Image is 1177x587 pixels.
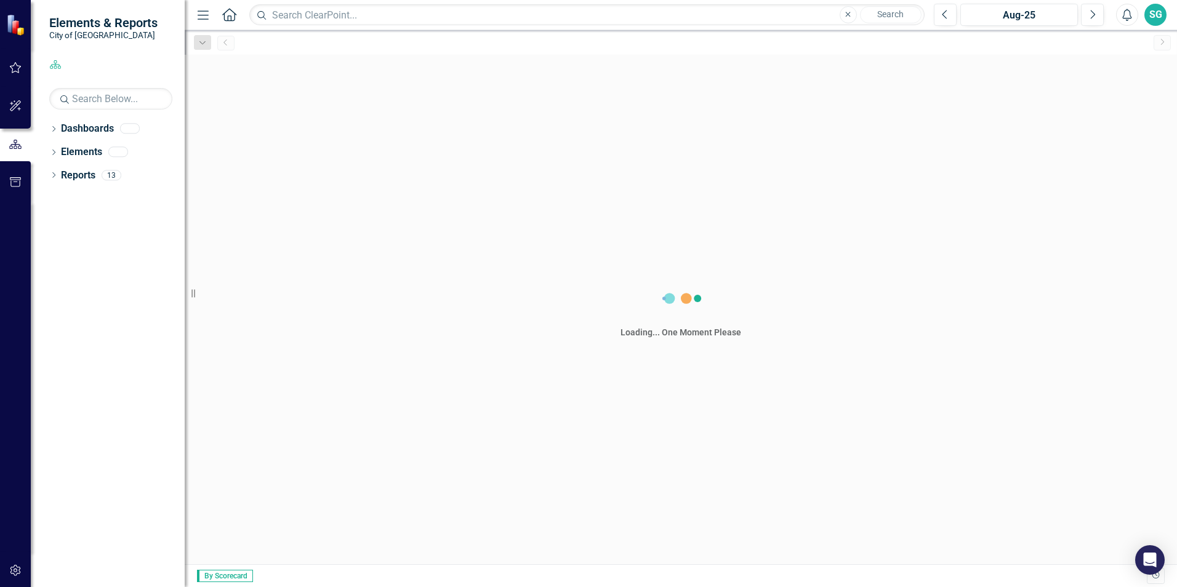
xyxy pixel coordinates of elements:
span: By Scorecard [197,570,253,582]
div: 13 [102,170,121,180]
div: Open Intercom Messenger [1135,545,1165,575]
button: SG [1144,4,1167,26]
a: Dashboards [61,122,114,136]
input: Search Below... [49,88,172,110]
button: Search [860,6,922,23]
a: Elements [61,145,102,159]
div: Loading... One Moment Please [621,326,741,338]
input: Search ClearPoint... [249,4,925,26]
span: Elements & Reports [49,15,158,30]
div: Aug-25 [965,8,1074,23]
small: City of [GEOGRAPHIC_DATA] [49,30,158,40]
a: Reports [61,169,95,183]
button: Aug-25 [960,4,1078,26]
img: ClearPoint Strategy [6,14,28,35]
span: Search [877,9,904,19]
